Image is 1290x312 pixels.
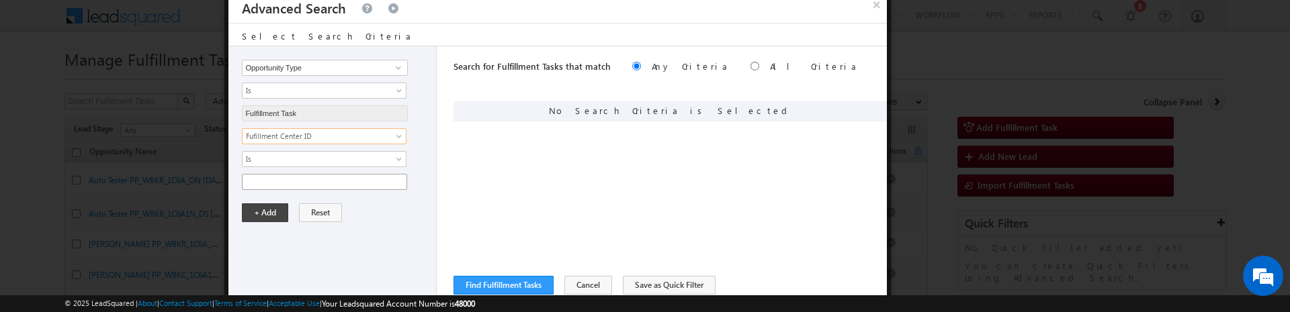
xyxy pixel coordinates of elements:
a: Show All Items [388,61,405,74]
div: No Search Criteria is Selected [454,101,887,121]
span: Fufillment Center ID [243,130,388,142]
a: Fufillment Center ID [242,128,406,144]
button: + Add [242,203,288,222]
span: © 2025 LeadSquared | | | | | [64,297,475,310]
span: Is [243,153,388,165]
label: All Criteria [770,60,858,72]
input: Type to Search [242,60,407,76]
a: Acceptable Use [269,299,320,307]
button: Cancel [564,276,612,295]
a: Is [242,83,406,99]
span: Is [243,85,388,97]
a: About [138,299,157,307]
span: Search for Fulfillment Tasks that match [454,60,611,72]
span: Your Leadsquared Account Number is [322,299,475,309]
label: Any Criteria [652,60,729,72]
span: Select Search Criteria [242,30,413,42]
a: Contact Support [159,299,212,307]
button: Reset [299,203,342,222]
a: Terms of Service [214,299,267,307]
button: Save as Quick Filter [623,276,716,295]
a: Is [242,151,406,167]
input: Type to Search [242,105,407,121]
button: Find Fulfillment Tasks [454,276,554,295]
span: 48000 [455,299,475,309]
